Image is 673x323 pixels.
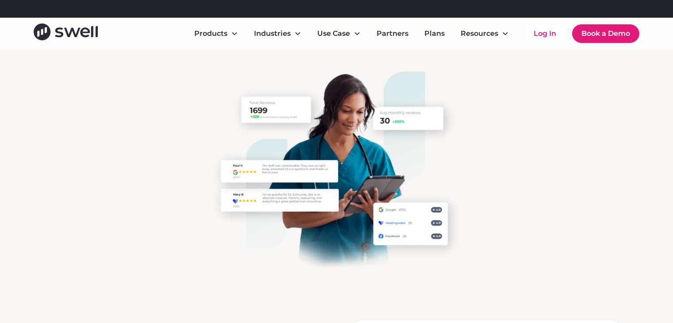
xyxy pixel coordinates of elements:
[187,25,245,42] div: Products
[454,25,516,42] div: Resources
[572,24,639,43] a: Book a Demo
[34,23,98,43] a: home
[194,28,227,39] div: Products
[461,28,498,39] div: Resources
[317,28,350,39] div: Use Case
[310,25,368,42] div: Use Case
[417,25,452,42] a: Plans
[525,25,565,42] a: Log In
[369,25,415,42] a: Partners
[254,28,291,39] div: Industries
[247,25,308,42] div: Industries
